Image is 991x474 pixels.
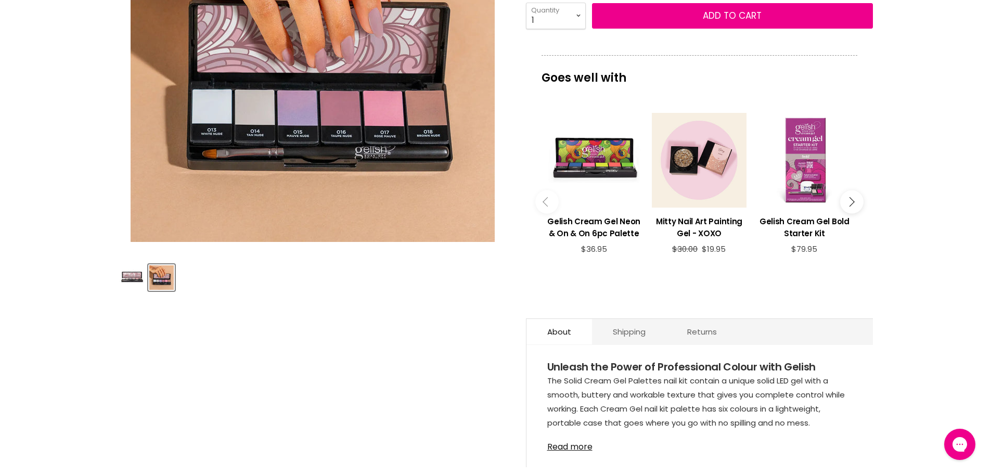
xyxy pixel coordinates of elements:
[547,436,852,452] a: Read more
[672,244,698,254] span: $30.00
[117,261,509,291] div: Product thumbnails
[666,319,738,344] a: Returns
[526,3,586,29] select: Quantity
[757,215,852,239] h3: Gelish Cream Gel Bold Starter Kit
[757,208,852,245] a: View product:Gelish Cream Gel Bold Starter Kit
[703,9,762,22] span: Add to cart
[149,265,174,290] img: Gelish Cream Gel Put It In Neutral 6pc Palette
[526,319,592,344] a: About
[547,215,641,239] h3: Gelish Cream Gel Neon & On & On 6pc Palette
[542,55,857,89] p: Goes well with
[702,244,726,254] span: $19.95
[652,215,747,239] h3: Mitty Nail Art Painting Gel - XOXO
[581,244,607,254] span: $36.95
[592,3,873,29] button: Add to cart
[547,208,641,245] a: View product:Gelish Cream Gel Neon & On & On 6pc Palette
[652,208,747,245] a: View product:Mitty Nail Art Painting Gel - XOXO
[120,265,144,290] img: Gelish Cream Gel Put It In Neutral 6pc Palette
[547,374,852,432] p: The Solid Cream Gel Palettes nail kit contain a unique solid LED gel with a smooth, buttery and w...
[148,264,175,291] button: Gelish Cream Gel Put It In Neutral 6pc Palette
[119,264,145,291] button: Gelish Cream Gel Put It In Neutral 6pc Palette
[592,319,666,344] a: Shipping
[547,361,852,374] h4: Unleash the Power of Professional Colour with Gelish
[939,425,981,464] iframe: Gorgias live chat messenger
[791,244,817,254] span: $79.95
